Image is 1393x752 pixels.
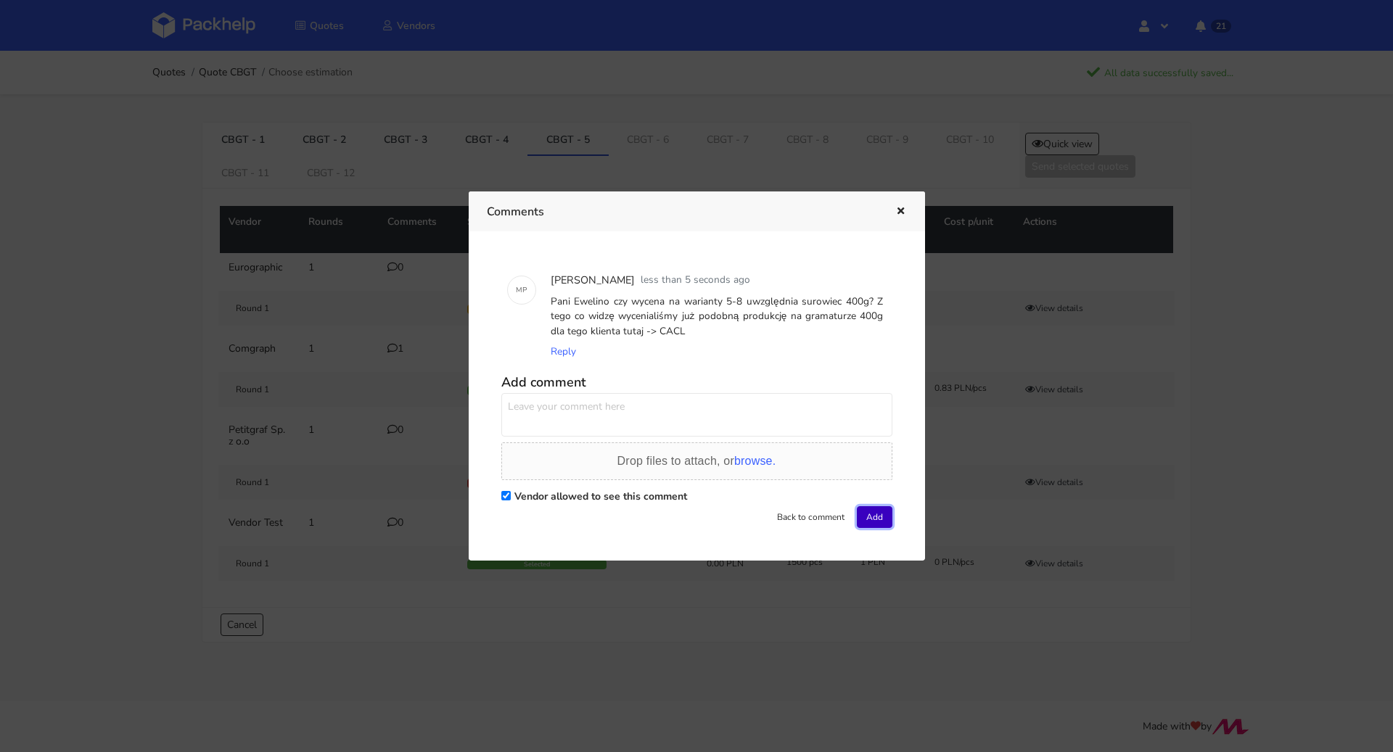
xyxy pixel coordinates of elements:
span: P [522,281,527,299]
span: Drop files to attach, or [617,455,776,467]
button: Add [857,506,892,528]
h5: Add comment [501,374,892,391]
div: Pani Ewelino czy wycena na warianty 5-8 uwzględnia surowiec 400g? Z tego co widzę wycenialiśmy ju... [548,292,887,342]
div: less than 5 seconds ago [638,270,753,292]
h3: Comments [487,202,874,222]
span: Reply [551,344,576,358]
span: browse. [734,455,776,467]
span: M [516,281,522,299]
div: [PERSON_NAME] [548,270,638,292]
label: Vendor allowed to see this comment [514,489,687,503]
button: Back to comment [768,506,854,528]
